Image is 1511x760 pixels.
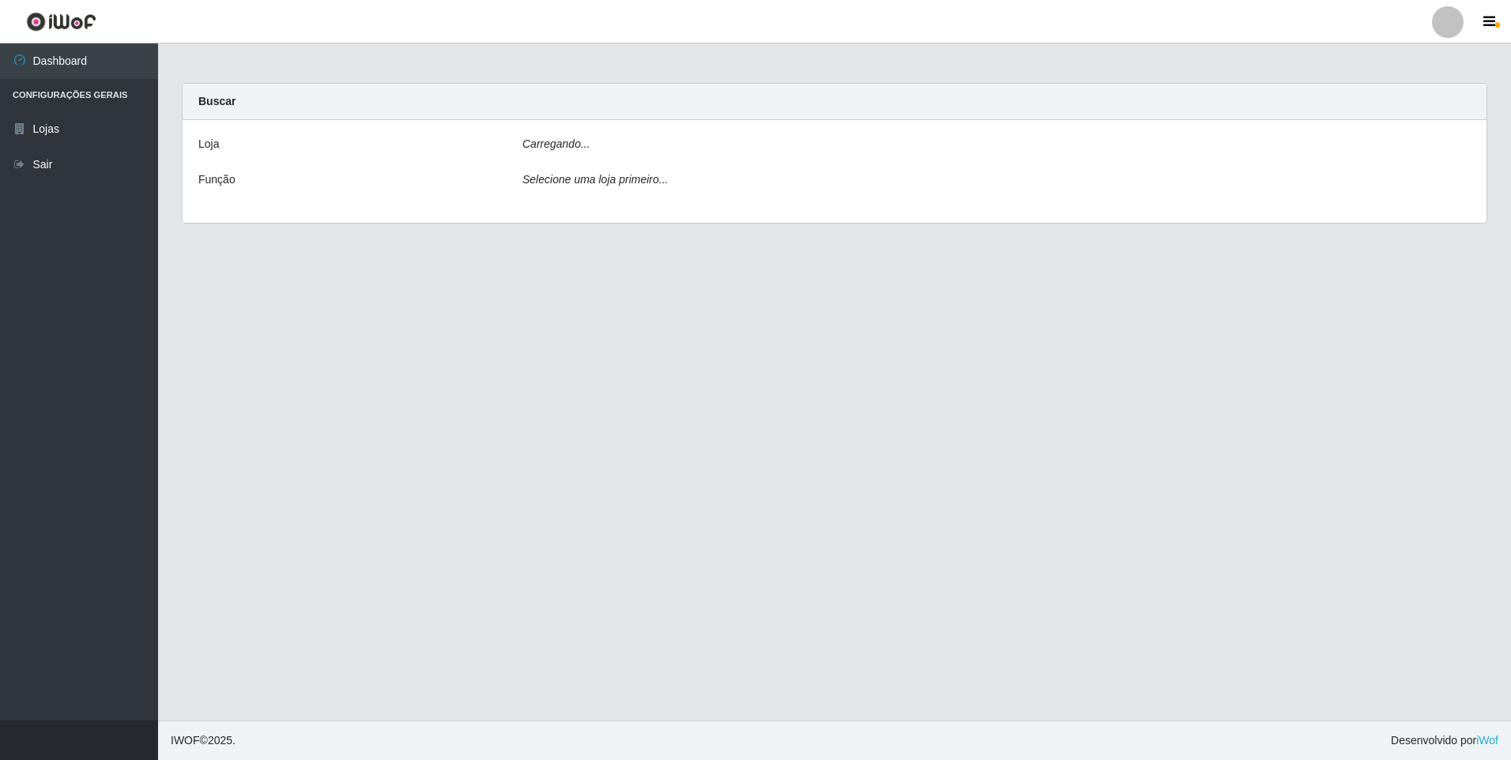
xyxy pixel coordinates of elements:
strong: Buscar [198,95,236,107]
label: Função [198,171,236,188]
i: Carregando... [522,137,590,150]
span: Desenvolvido por [1391,732,1498,749]
i: Selecione uma loja primeiro... [522,173,668,186]
span: IWOF [171,734,200,747]
a: iWof [1476,734,1498,747]
img: CoreUI Logo [26,12,96,32]
span: © 2025 . [171,732,236,749]
label: Loja [198,136,219,152]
